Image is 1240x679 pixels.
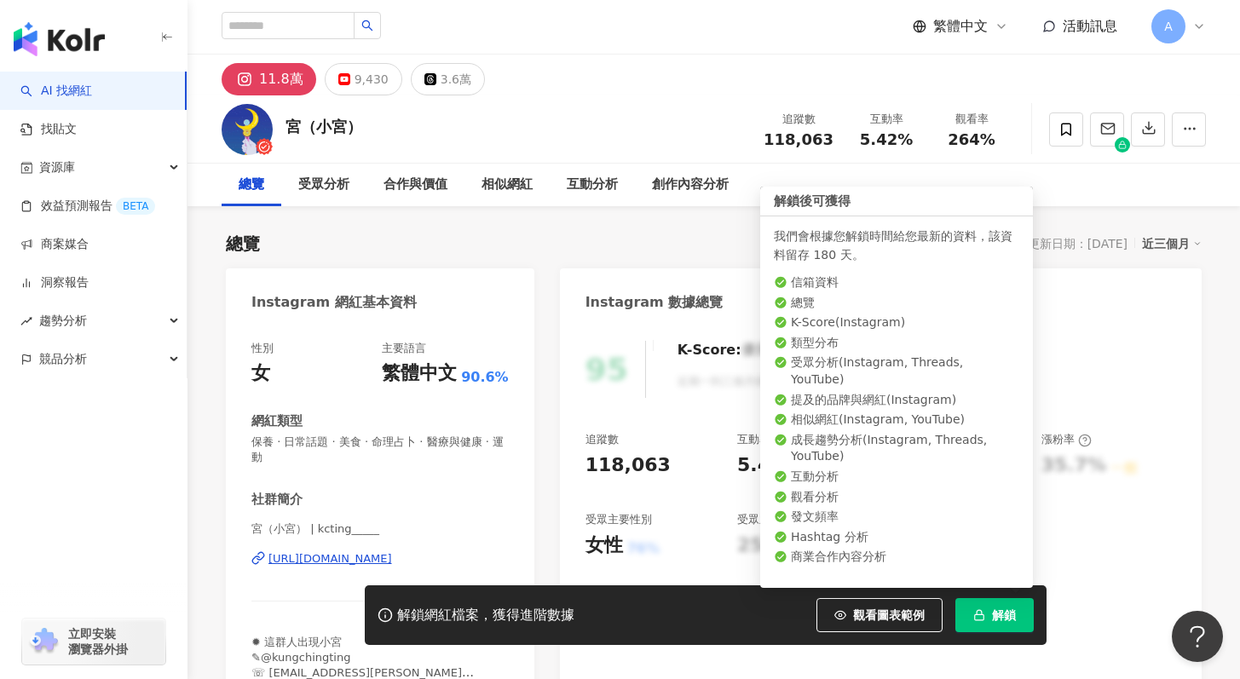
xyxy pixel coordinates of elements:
[1142,233,1202,255] div: 近三個月
[774,314,1019,331] li: K-Score ( Instagram )
[764,130,833,148] span: 118,063
[955,598,1034,632] button: 解鎖
[298,175,349,195] div: 受眾分析
[482,175,533,195] div: 相似網紅
[774,509,1019,526] li: 發文頻率
[441,67,471,91] div: 3.6萬
[251,293,417,312] div: Instagram 網紅基本資料
[239,175,264,195] div: 總覽
[737,452,802,479] div: 5.42%
[774,354,1019,388] li: 受眾分析 ( Instagram, Threads, YouTube )
[461,368,509,387] span: 90.6%
[222,63,316,95] button: 11.8萬
[774,227,1019,264] div: 我們會根據您解鎖時間給您最新的資料，該資料留存 180 天。
[1063,18,1117,34] span: 活動訊息
[854,111,919,128] div: 互動率
[20,121,77,138] a: 找貼文
[355,67,389,91] div: 9,430
[774,335,1019,352] li: 類型分布
[933,17,988,36] span: 繁體中文
[325,63,402,95] button: 9,430
[585,532,623,559] div: 女性
[1004,237,1128,250] div: 最後更新日期：[DATE]
[382,360,457,387] div: 繁體中文
[774,295,1019,312] li: 總覽
[27,628,61,655] img: chrome extension
[361,20,373,32] span: search
[411,63,485,95] button: 3.6萬
[251,521,509,537] span: 宮（小宮） | kcting_____
[251,341,274,356] div: 性別
[39,302,87,340] span: 趨勢分析
[1041,432,1092,447] div: 漲粉率
[382,341,426,356] div: 主要語言
[268,551,392,567] div: [URL][DOMAIN_NAME]
[737,512,804,527] div: 受眾主要年齡
[251,412,303,430] div: 網紅類型
[678,341,786,360] div: K-Score :
[251,551,509,567] a: [URL][DOMAIN_NAME]
[39,340,87,378] span: 競品分析
[68,626,128,657] span: 立即安裝 瀏覽器外掛
[22,619,165,665] a: chrome extension立即安裝 瀏覽器外掛
[251,360,270,387] div: 女
[222,104,273,155] img: KOL Avatar
[20,236,89,253] a: 商案媒合
[737,432,787,447] div: 互動率
[774,274,1019,291] li: 信箱資料
[20,274,89,291] a: 洞察報告
[774,549,1019,566] li: 商業合作內容分析
[259,67,303,91] div: 11.8萬
[585,293,724,312] div: Instagram 數據總覽
[652,175,729,195] div: 創作內容分析
[774,529,1019,546] li: Hashtag 分析
[760,187,1033,216] div: 解鎖後可獲得
[285,116,362,137] div: 宮（小宮）
[251,434,509,465] span: 保養 · 日常話題 · 美食 · 命理占卜 · 醫療與健康 · 運動
[14,22,105,56] img: logo
[774,432,1019,465] li: 成長趨勢分析 ( Instagram, Threads, YouTube )
[251,491,303,509] div: 社群簡介
[226,232,260,256] div: 總覽
[948,131,995,148] span: 264%
[585,512,652,527] div: 受眾主要性別
[585,452,671,479] div: 118,063
[20,198,155,215] a: 效益預測報告BETA
[764,111,833,128] div: 追蹤數
[397,607,574,624] div: 解鎖網紅檔案，獲得進階數據
[860,131,913,148] span: 5.42%
[39,148,75,187] span: 資源庫
[774,392,1019,409] li: 提及的品牌與網紅 ( Instagram )
[1164,17,1173,36] span: A
[774,411,1019,429] li: 相似網紅 ( Instagram, YouTube )
[567,175,618,195] div: 互動分析
[774,489,1019,506] li: 觀看分析
[585,432,619,447] div: 追蹤數
[774,469,1019,486] li: 互動分析
[853,608,925,622] span: 觀看圖表範例
[20,83,92,100] a: searchAI 找網紅
[939,111,1004,128] div: 觀看率
[992,608,1016,622] span: 解鎖
[816,598,943,632] button: 觀看圖表範例
[384,175,447,195] div: 合作與價值
[20,315,32,327] span: rise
